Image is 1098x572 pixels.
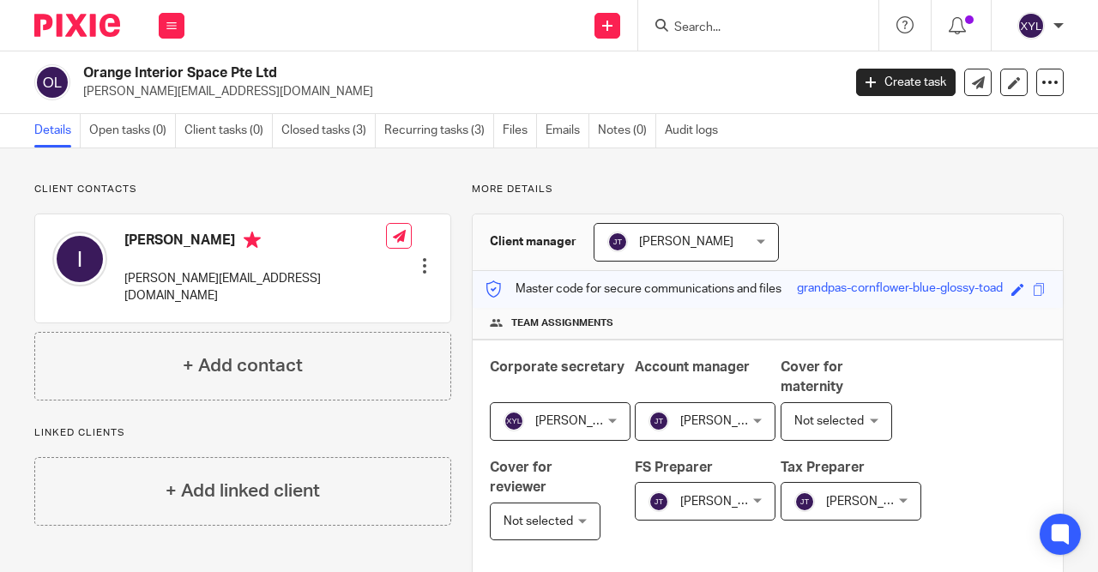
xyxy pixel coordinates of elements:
[635,360,750,374] span: Account manager
[490,233,576,250] h3: Client manager
[34,64,70,100] img: svg%3E
[472,183,1064,196] p: More details
[680,496,775,508] span: [PERSON_NAME]
[52,232,107,286] img: svg%3E
[281,114,376,148] a: Closed tasks (3)
[673,21,827,36] input: Search
[124,232,386,253] h4: [PERSON_NAME]
[546,114,589,148] a: Emails
[665,114,727,148] a: Audit logs
[797,280,1003,299] div: grandpas-cornflower-blue-glossy-toad
[504,411,524,431] img: svg%3E
[166,478,320,504] h4: + Add linked client
[781,360,843,394] span: Cover for maternity
[826,496,920,508] span: [PERSON_NAME]
[34,426,451,440] p: Linked clients
[598,114,656,148] a: Notes (0)
[244,232,261,249] i: Primary
[635,461,713,474] span: FS Preparer
[535,415,630,427] span: [PERSON_NAME]
[34,183,451,196] p: Client contacts
[649,491,669,512] img: svg%3E
[649,411,669,431] img: svg%3E
[1017,12,1045,39] img: svg%3E
[34,14,120,37] img: Pixie
[183,352,303,379] h4: + Add contact
[607,232,628,252] img: svg%3E
[680,415,775,427] span: [PERSON_NAME]
[83,64,681,82] h2: Orange Interior Space Pte Ltd
[486,280,781,298] p: Master code for secure communications and files
[503,114,537,148] a: Files
[490,461,552,494] span: Cover for reviewer
[490,360,624,374] span: Corporate secretary
[511,316,613,330] span: Team assignments
[504,515,573,527] span: Not selected
[89,114,176,148] a: Open tasks (0)
[34,114,81,148] a: Details
[794,415,864,427] span: Not selected
[124,270,386,305] p: [PERSON_NAME][EMAIL_ADDRESS][DOMAIN_NAME]
[781,461,865,474] span: Tax Preparer
[794,491,815,512] img: svg%3E
[83,83,830,100] p: [PERSON_NAME][EMAIL_ADDRESS][DOMAIN_NAME]
[184,114,273,148] a: Client tasks (0)
[384,114,494,148] a: Recurring tasks (3)
[856,69,956,96] a: Create task
[639,236,733,248] span: [PERSON_NAME]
